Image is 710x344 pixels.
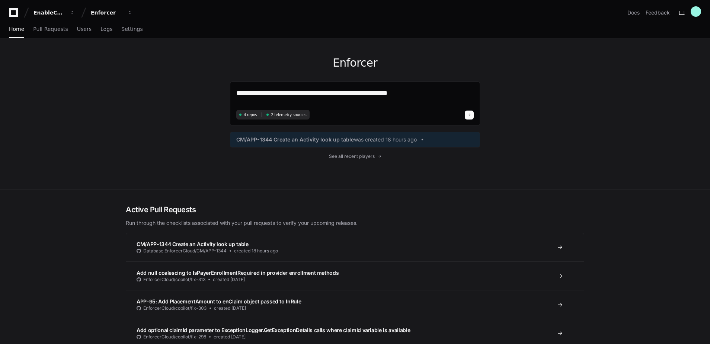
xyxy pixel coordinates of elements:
span: created 18 hours ago [234,248,278,254]
button: EnableComp [31,6,78,19]
span: Logs [100,27,112,31]
h2: Active Pull Requests [126,204,584,215]
button: Feedback [646,9,670,16]
a: See all recent players [230,153,480,159]
a: Users [77,21,92,38]
a: CM/APP-1344 Create an Activity look up tableDatabase.EnforcerCloud/CM/APP-1344created 18 hours ago [126,233,584,261]
span: APP-95: Add PlacementAmount to enClaim object passed to InRule [137,298,301,305]
a: Logs [100,21,112,38]
button: Enforcer [88,6,135,19]
h1: Enforcer [230,56,480,70]
span: 2 telemetry sources [271,112,306,118]
span: CM/APP-1344 Create an Activity look up table [137,241,249,247]
span: Pull Requests [33,27,68,31]
span: Home [9,27,24,31]
span: created [DATE] [214,334,246,340]
div: EnableComp [33,9,65,16]
span: Settings [121,27,143,31]
span: EnforcerCloud/copilot/fix-298 [143,334,206,340]
a: APP-95: Add PlacementAmount to enClaim object passed to InRuleEnforcerCloud/copilot/fix-303create... [126,290,584,319]
span: created [DATE] [214,305,246,311]
a: Home [9,21,24,38]
a: Pull Requests [33,21,68,38]
span: CM/APP-1344 Create an Activity look up table [236,136,354,143]
span: See all recent players [329,153,375,159]
span: created [DATE] [213,277,245,283]
span: was created 18 hours ago [354,136,417,143]
a: Settings [121,21,143,38]
a: Docs [627,9,640,16]
span: Add optional claimId parameter to ExceptionLogger.GetExceptionDetails calls where claimId variabl... [137,327,410,333]
span: Add null coalescing to IsPayerEnrollmentRequired in provider enrollment methods [137,270,339,276]
p: Run through the checklists associated with your pull requests to verify your upcoming releases. [126,219,584,227]
span: EnforcerCloud/copilot/fix-303 [143,305,207,311]
span: Database.EnforcerCloud/CM/APP-1344 [143,248,227,254]
a: CM/APP-1344 Create an Activity look up tablewas created 18 hours ago [236,136,474,143]
div: Enforcer [91,9,123,16]
span: Users [77,27,92,31]
span: EnforcerCloud/copilot/fix-313 [143,277,205,283]
span: 4 repos [244,112,257,118]
a: Add null coalescing to IsPayerEnrollmentRequired in provider enrollment methodsEnforcerCloud/copi... [126,261,584,290]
